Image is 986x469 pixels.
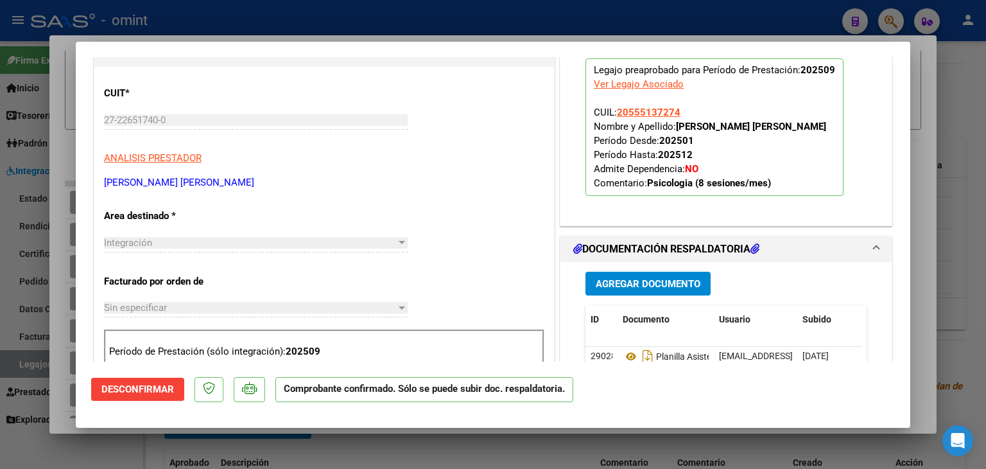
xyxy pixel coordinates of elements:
[623,351,728,362] span: Planilla Asistencia
[286,346,320,357] strong: 202509
[617,107,680,118] span: 20555137274
[585,272,711,296] button: Agregar Documento
[623,314,670,324] span: Documento
[659,135,694,146] strong: 202501
[658,149,693,161] strong: 202512
[594,107,826,189] span: CUIL: Nombre y Apellido: Período Desde: Período Hasta: Admite Dependencia:
[104,152,202,164] span: ANALISIS PRESTADOR
[942,425,973,456] div: Open Intercom Messenger
[802,314,831,324] span: Subido
[714,306,797,333] datatable-header-cell: Usuario
[639,346,656,367] i: Descargar documento
[91,378,184,401] button: Desconfirmar
[560,236,892,262] mat-expansion-panel-header: DOCUMENTACIÓN RESPALDATORIA
[800,64,835,76] strong: 202509
[647,177,771,189] strong: Psicologia (8 sesiones/mes)
[591,351,616,361] span: 29028
[104,209,236,224] p: Area destinado *
[104,175,544,190] p: [PERSON_NAME] [PERSON_NAME]
[676,121,826,132] strong: [PERSON_NAME] [PERSON_NAME]
[594,177,771,189] span: Comentario:
[573,242,759,257] h1: DOCUMENTACIÓN RESPALDATORIA
[109,344,539,359] p: Período de Prestación (sólo integración):
[275,377,573,402] p: Comprobante confirmado. Sólo se puede subir doc. respaldatoria.
[596,278,700,290] span: Agregar Documento
[685,163,698,175] strong: NO
[101,384,174,395] span: Desconfirmar
[719,351,937,361] span: [EMAIL_ADDRESS][DOMAIN_NAME] - [PERSON_NAME]
[594,77,684,91] div: Ver Legajo Asociado
[591,314,599,324] span: ID
[104,86,236,101] p: CUIT
[104,302,167,314] span: Sin especificar
[719,314,750,324] span: Usuario
[104,274,236,289] p: Facturado por orden de
[861,306,926,333] datatable-header-cell: Acción
[802,351,829,361] span: [DATE]
[585,58,843,196] p: Legajo preaprobado para Período de Prestación:
[104,237,152,249] span: Integración
[797,306,861,333] datatable-header-cell: Subido
[618,306,714,333] datatable-header-cell: Documento
[585,306,618,333] datatable-header-cell: ID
